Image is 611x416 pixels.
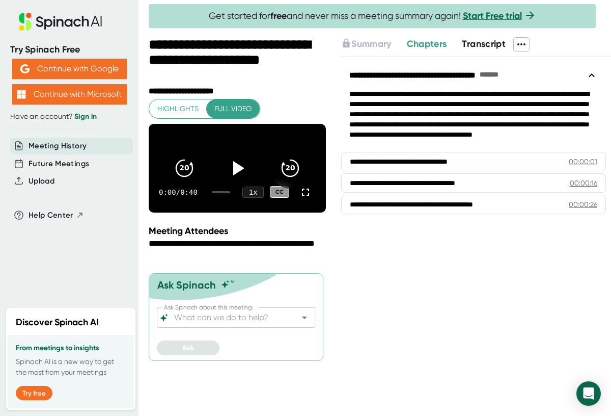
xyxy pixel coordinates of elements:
[462,37,506,51] button: Transcript
[29,175,54,187] button: Upload
[182,344,194,352] span: Ask
[341,37,406,51] div: Upgrade to access
[20,64,30,73] img: Aehbyd4JwY73AAAAAElFTkSuQmCC
[10,112,128,121] div: Have an account?
[172,310,282,325] input: What can we do to help?
[209,10,536,22] span: Get started for and never miss a meeting summary again!
[29,210,84,221] button: Help Center
[149,225,328,237] div: Meeting Attendees
[16,356,126,378] p: Spinach AI is a new way to get the most from your meetings
[74,112,97,121] a: Sign in
[570,178,597,188] div: 00:00:16
[407,37,447,51] button: Chapters
[297,310,312,325] button: Open
[149,99,207,118] button: Highlights
[569,157,597,167] div: 00:00:01
[157,102,199,115] span: Highlights
[351,38,391,49] span: Summary
[157,279,216,291] div: Ask Spinach
[12,84,127,105] button: Continue with Microsoft
[10,44,128,56] div: Try Spinach Free
[270,186,289,198] div: CC
[29,210,73,221] span: Help Center
[341,37,391,51] button: Summary
[463,10,522,21] a: Start Free trial
[206,99,260,118] button: Full video
[407,38,447,49] span: Chapters
[576,381,601,406] div: Open Intercom Messenger
[16,344,126,352] h3: From meetings to insights
[270,10,287,21] b: free
[16,316,99,329] h2: Discover Spinach AI
[242,187,264,198] div: 1 x
[159,188,200,196] div: 0:00 / 0:40
[12,59,127,79] button: Continue with Google
[29,140,87,152] button: Meeting History
[29,158,89,170] button: Future Meetings
[569,199,597,210] div: 00:00:26
[462,38,506,49] span: Transcript
[157,341,219,355] button: Ask
[214,102,252,115] span: Full video
[16,386,52,400] button: Try free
